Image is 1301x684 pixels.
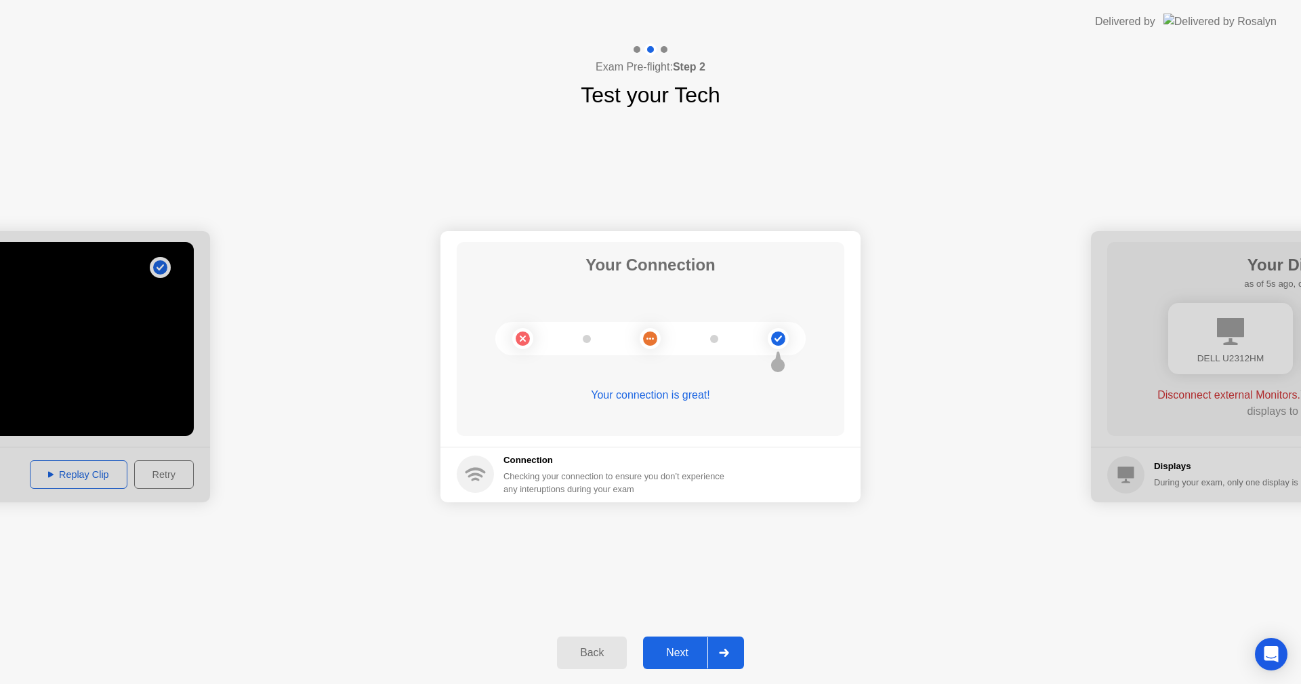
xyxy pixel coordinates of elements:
h1: Your Connection [585,253,716,277]
div: Checking your connection to ensure you don’t experience any interuptions during your exam [503,470,732,496]
div: Your connection is great! [457,387,844,403]
img: Delivered by Rosalyn [1163,14,1277,29]
h1: Test your Tech [581,79,720,111]
h5: Connection [503,454,732,467]
div: Back [561,647,623,659]
h4: Exam Pre-flight: [596,59,705,75]
div: Next [647,647,707,659]
button: Next [643,637,744,669]
div: Delivered by [1095,14,1155,30]
b: Step 2 [673,61,705,73]
div: Open Intercom Messenger [1255,638,1287,670]
button: Back [557,637,627,669]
